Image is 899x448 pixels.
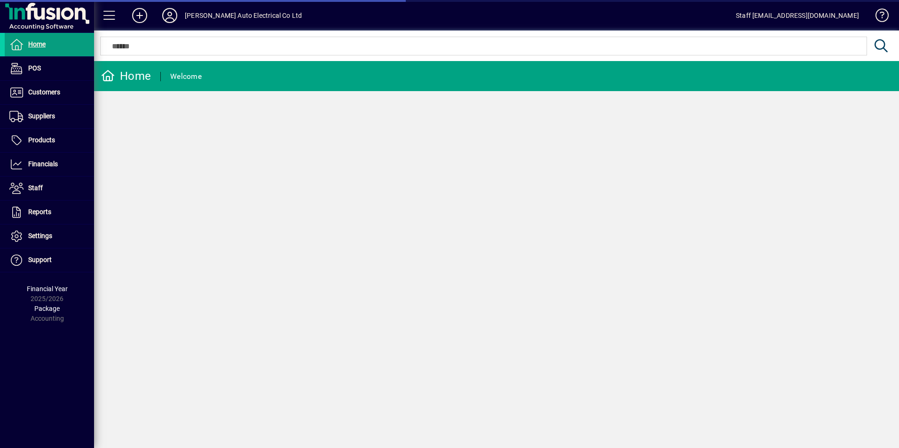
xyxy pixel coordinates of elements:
[5,105,94,128] a: Suppliers
[868,2,887,32] a: Knowledge Base
[28,208,51,216] span: Reports
[28,256,52,263] span: Support
[28,88,60,96] span: Customers
[185,8,302,23] div: [PERSON_NAME] Auto Electrical Co Ltd
[5,129,94,152] a: Products
[155,7,185,24] button: Profile
[34,305,60,312] span: Package
[28,40,46,48] span: Home
[5,153,94,176] a: Financials
[5,57,94,80] a: POS
[28,136,55,144] span: Products
[125,7,155,24] button: Add
[5,81,94,104] a: Customers
[101,69,151,84] div: Home
[736,8,859,23] div: Staff [EMAIL_ADDRESS][DOMAIN_NAME]
[5,177,94,200] a: Staff
[28,184,43,192] span: Staff
[170,69,202,84] div: Welcome
[28,112,55,120] span: Suppliers
[5,201,94,224] a: Reports
[27,285,68,293] span: Financial Year
[5,248,94,272] a: Support
[5,224,94,248] a: Settings
[28,64,41,72] span: POS
[28,160,58,168] span: Financials
[28,232,52,239] span: Settings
